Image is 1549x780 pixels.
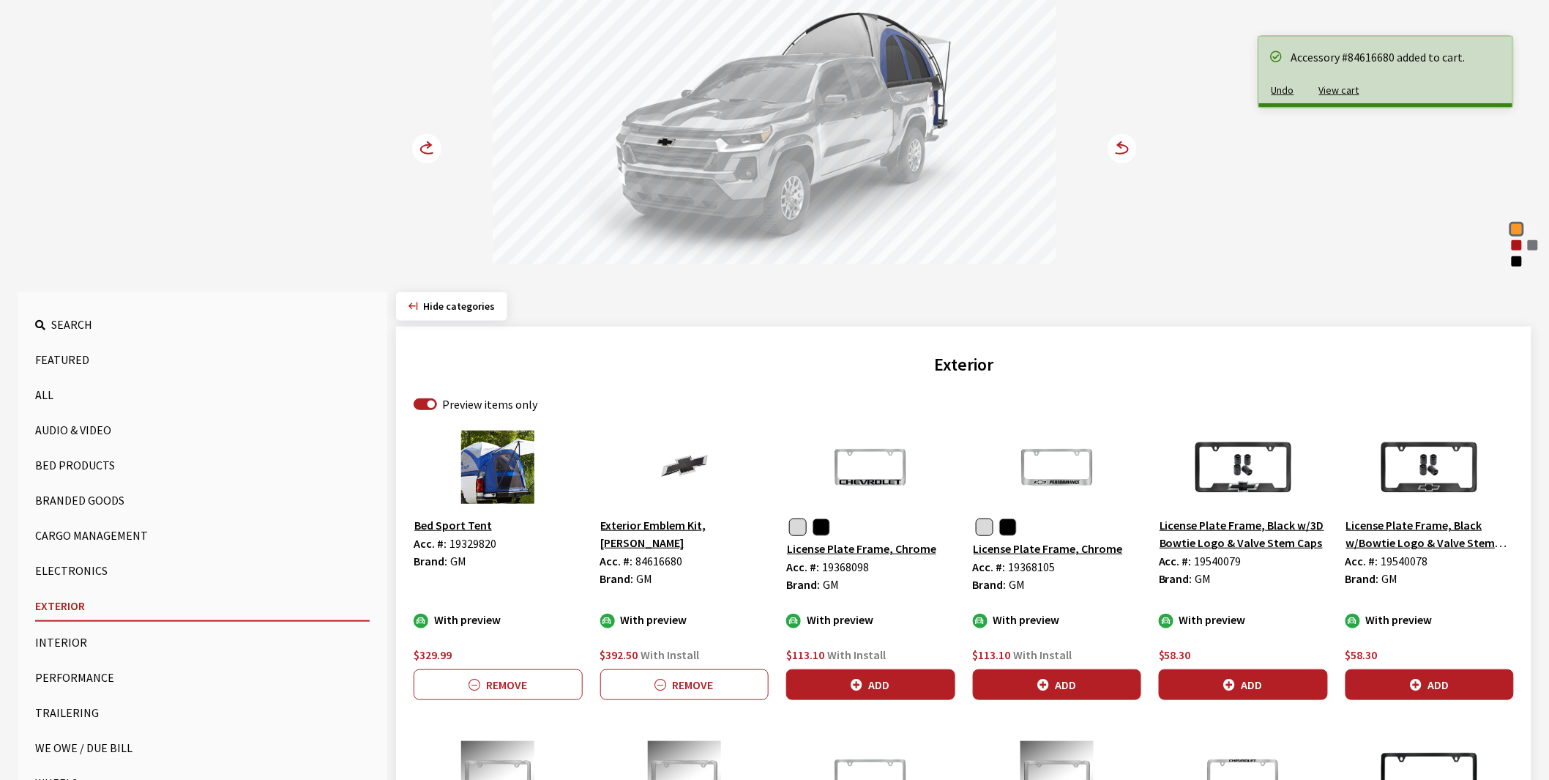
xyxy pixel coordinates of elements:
span: With Install [641,647,700,662]
label: Brand: [973,576,1007,593]
button: Cargo Management [35,521,370,550]
label: Preview items only [442,395,537,413]
span: 19329820 [449,536,496,551]
span: GM [450,554,466,568]
button: License Plate Frame, Chrome [786,539,937,558]
button: Black [813,519,830,536]
label: Brand: [414,552,447,570]
label: Acc. #: [973,558,1006,576]
span: $329.99 [414,647,452,662]
span: $113.10 [786,647,824,662]
button: Performance [35,663,370,692]
button: Audio & Video [35,415,370,445]
button: View cart [1307,78,1372,103]
button: License Plate Frame, Black w/3D Bowtie Logo & Valve Stem Caps [1159,516,1328,552]
img: Image for License Plate Frame, Black w&#x2F;Bowtie Logo &amp; Valve Stem Caps [1345,431,1515,504]
button: Branded Goods [35,486,370,515]
button: All [35,380,370,409]
button: License Plate Frame, Chrome [973,539,1124,558]
div: With preview [786,611,955,628]
span: $58.30 [1345,647,1378,662]
span: 84616680 [636,554,683,568]
div: Sunrise Orange [1509,222,1524,237]
button: Interior [35,628,370,657]
label: Acc. #: [414,535,447,552]
div: Accessory #84616680 added to cart. [1291,48,1498,66]
div: With preview [600,611,769,628]
span: With Install [1014,647,1072,662]
div: With preview [1345,611,1515,628]
span: GM [1382,571,1398,586]
button: License Plate Frame, Black w/Bowtie Logo & Valve Stem Caps [1345,516,1515,552]
span: 19540078 [1381,554,1428,568]
label: Brand: [1159,570,1192,587]
button: Add [1159,669,1328,700]
span: $392.50 [600,647,638,662]
button: Black [999,519,1017,536]
div: Radiant Red Tintcoat [1509,238,1524,253]
button: Undo [1259,78,1307,103]
button: Featured [35,345,370,374]
span: 19368105 [1009,560,1056,574]
button: Remove [414,669,583,700]
label: Brand: [600,570,634,587]
img: Image for License Plate Frame, Black w&#x2F;3D Bowtie Logo &amp; Valve Stem Caps [1159,431,1328,504]
img: Image for Exterior Emblem Kit, Bowtie [600,431,769,504]
div: Summit White [1526,222,1540,237]
span: GM [637,571,653,586]
button: Exterior Emblem Kit, [PERSON_NAME] [600,516,769,552]
button: We Owe / Due Bill [35,733,370,762]
button: Chrome [789,519,807,536]
button: Electronics [35,556,370,585]
label: Acc. #: [786,558,819,576]
img: Image for Bed Sport Tent [414,431,583,504]
div: With preview [414,611,583,628]
div: With preview [1159,611,1328,628]
span: Click to hide category section. [423,300,495,313]
span: 19540079 [1195,554,1242,568]
span: $58.30 [1159,647,1191,662]
div: Sterling Gray Metallic [1526,238,1540,253]
button: Add [1345,669,1515,700]
button: Add [786,669,955,700]
button: Bed Products [35,450,370,480]
button: Hide categories [396,292,507,321]
span: GM [823,577,839,592]
button: Trailering [35,698,370,727]
label: Acc. #: [1159,552,1192,570]
button: Remove [600,669,769,700]
div: With preview [973,611,1142,628]
button: Chrome [976,519,993,536]
label: Acc. #: [1345,552,1378,570]
label: Acc. #: [600,552,633,570]
button: Exterior [35,591,370,622]
span: $113.10 [973,647,1011,662]
h2: Exterior [414,352,1514,378]
span: With Install [827,647,886,662]
span: GM [1009,577,1026,592]
label: Brand: [1345,570,1379,587]
div: Black [1509,254,1524,269]
img: Image for License Plate Frame, Chrome [786,431,955,504]
img: Image for License Plate Frame, Chrome [973,431,1142,504]
label: Brand: [786,576,820,593]
span: GM [1195,571,1212,586]
span: Search [51,317,92,332]
span: 19368098 [822,560,869,574]
button: Bed Sport Tent [414,516,493,535]
button: Add [973,669,1142,700]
